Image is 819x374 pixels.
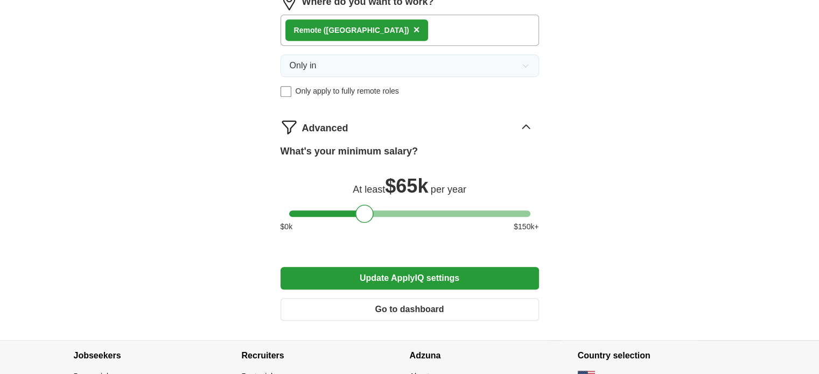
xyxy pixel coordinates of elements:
span: $ 150 k+ [514,221,538,232]
img: filter [281,118,298,136]
button: Go to dashboard [281,298,539,321]
button: Only in [281,54,539,77]
span: $ 65k [385,175,428,197]
span: × [414,24,420,36]
span: At least [353,184,385,195]
label: What's your minimum salary? [281,144,418,159]
button: × [414,22,420,38]
h4: Country selection [578,341,746,371]
div: Remote ([GEOGRAPHIC_DATA]) [294,25,409,36]
button: Update ApplyIQ settings [281,267,539,290]
input: Only apply to fully remote roles [281,86,291,97]
span: Advanced [302,121,348,136]
span: Only in [290,59,317,72]
span: Only apply to fully remote roles [296,86,399,97]
span: $ 0 k [281,221,293,232]
span: per year [431,184,466,195]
